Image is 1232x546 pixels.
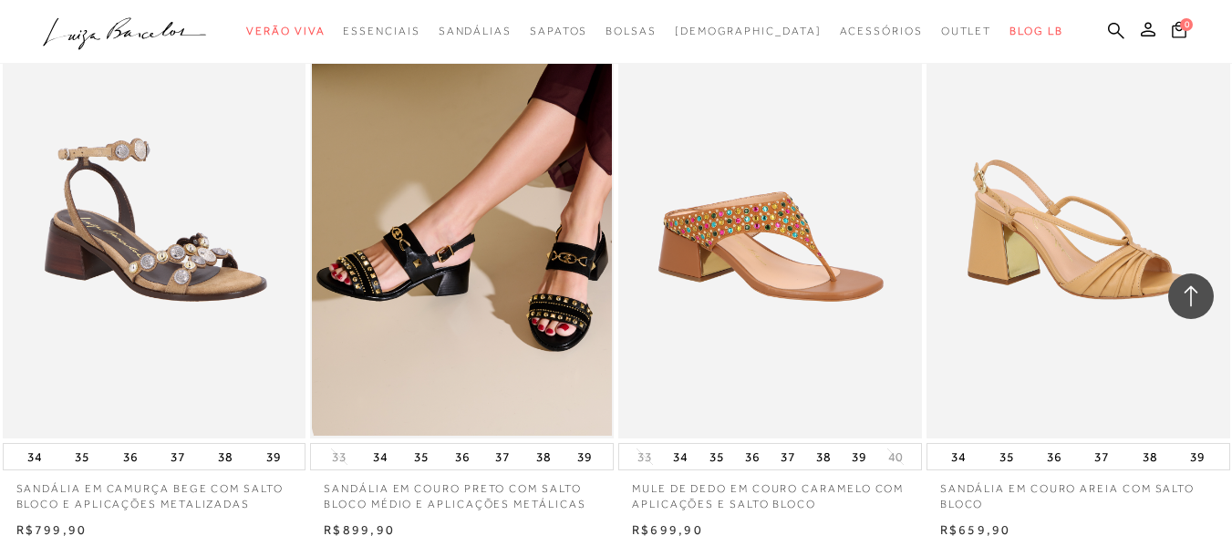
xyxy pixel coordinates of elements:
a: noSubCategoriesText [675,15,822,48]
button: 37 [165,444,191,469]
span: BLOG LB [1009,25,1062,37]
a: SANDÁLIA EM CAMURÇA BEGE COM SALTO BLOCO E APLICAÇÕES METALIZADAS [3,470,306,512]
button: 34 [668,444,693,469]
a: categoryNavScreenReaderText [439,15,512,48]
span: 0 [1180,18,1193,31]
button: 37 [775,444,801,469]
span: R$659,90 [940,522,1011,537]
span: Essenciais [343,25,419,37]
a: categoryNavScreenReaderText [840,15,923,48]
span: Verão Viva [246,25,325,37]
button: 35 [69,444,95,469]
button: 39 [261,444,286,469]
span: Sandálias [439,25,512,37]
button: 35 [704,444,730,469]
a: MULE DE DEDO EM COURO CARAMELO COM APLICAÇÕES E SALTO BLOCO [618,470,922,512]
button: 33 [632,448,657,466]
button: 38 [212,444,238,469]
a: categoryNavScreenReaderText [941,15,992,48]
button: 36 [450,444,475,469]
button: 38 [531,444,556,469]
span: Outlet [941,25,992,37]
button: 34 [368,444,393,469]
a: BLOG LB [1009,15,1062,48]
span: R$799,90 [16,522,88,537]
button: 34 [22,444,47,469]
a: categoryNavScreenReaderText [246,15,325,48]
a: categoryNavScreenReaderText [343,15,419,48]
button: 38 [811,444,836,469]
button: 39 [572,444,597,469]
button: 39 [846,444,872,469]
button: 33 [326,448,352,466]
button: 35 [409,444,434,469]
button: 39 [1185,444,1210,469]
button: 34 [946,444,971,469]
a: SANDÁLIA EM COURO PRETO COM SALTO BLOCO MÉDIO E APLICAÇÕES METÁLICAS [310,470,614,512]
span: Acessórios [840,25,923,37]
a: SANDÁLIA EM COURO AREIA COM SALTO BLOCO [927,470,1230,512]
span: Bolsas [606,25,657,37]
button: 37 [490,444,515,469]
a: categoryNavScreenReaderText [530,15,587,48]
span: [DEMOGRAPHIC_DATA] [675,25,822,37]
button: 0 [1166,20,1192,45]
button: 36 [740,444,765,469]
button: 40 [883,448,908,466]
a: categoryNavScreenReaderText [606,15,657,48]
span: R$699,90 [632,522,703,537]
button: 37 [1089,444,1114,469]
button: 38 [1137,444,1163,469]
button: 36 [1041,444,1067,469]
span: R$899,90 [324,522,395,537]
button: 35 [994,444,1020,469]
button: 36 [118,444,143,469]
span: Sapatos [530,25,587,37]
